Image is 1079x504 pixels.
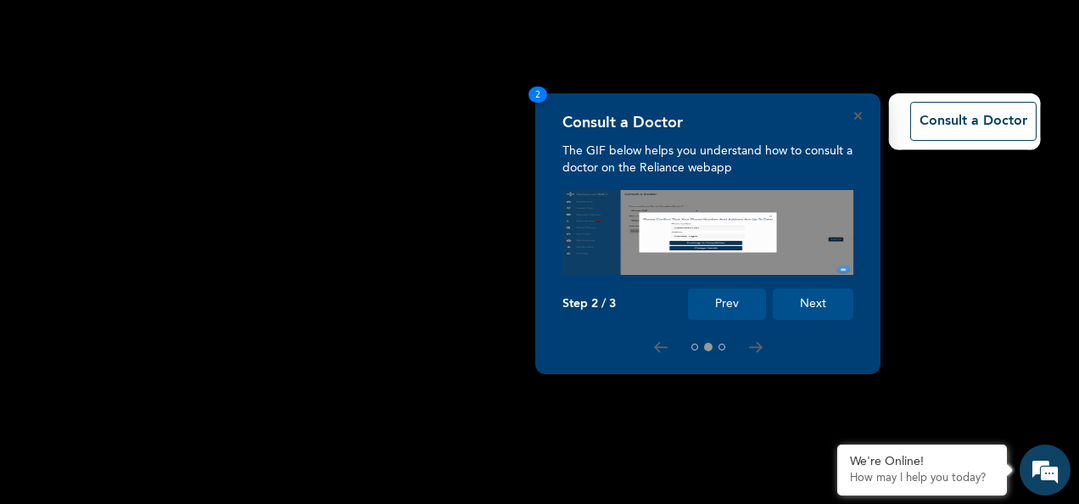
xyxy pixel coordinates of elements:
button: Close [854,112,862,120]
div: FAQs [166,417,324,470]
textarea: Type your message and hit 'Enter' [8,358,323,417]
span: 2 [528,87,547,103]
p: Step 2 / 3 [562,297,616,311]
img: d_794563401_company_1708531726252_794563401 [31,85,69,127]
button: Consult a Doctor [910,102,1037,141]
div: We're Online! [850,455,994,469]
div: Chat with us now [88,95,285,117]
div: Minimize live chat window [278,8,319,49]
span: We're online! [98,161,234,333]
button: Next [773,288,853,320]
span: Conversation [8,447,166,459]
img: consult_tour.f0374f2500000a21e88d.gif [562,190,853,275]
p: How may I help you today? [850,472,994,485]
h4: Consult a Doctor [562,114,683,132]
p: The GIF below helps you understand how to consult a doctor on the Reliance webapp [562,143,853,176]
button: Prev [688,288,766,320]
